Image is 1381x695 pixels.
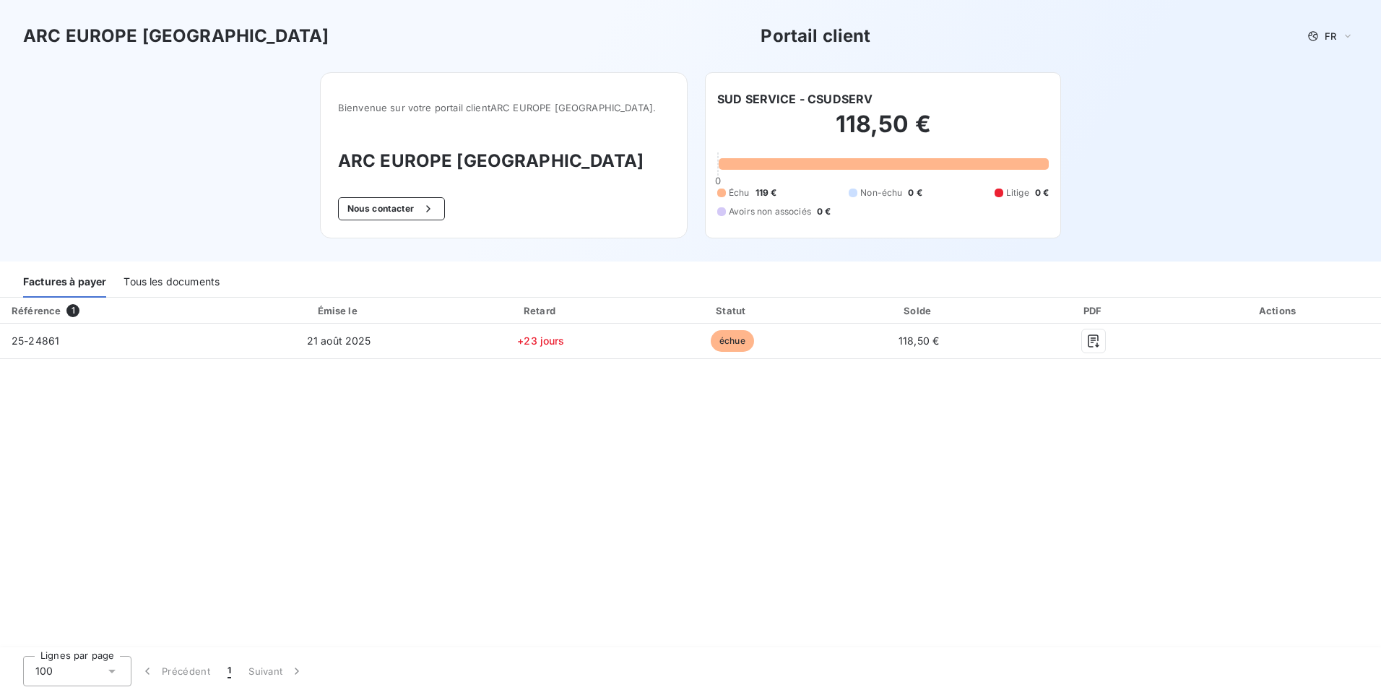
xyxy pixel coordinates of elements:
[12,305,61,316] div: Référence
[236,303,441,318] div: Émise le
[761,23,870,49] h3: Portail client
[908,186,922,199] span: 0 €
[12,334,59,347] span: 25-24861
[711,330,754,352] span: échue
[717,110,1049,153] h2: 118,50 €
[1014,303,1174,318] div: PDF
[1035,186,1049,199] span: 0 €
[240,656,313,686] button: Suivant
[830,303,1008,318] div: Solde
[219,656,240,686] button: 1
[729,186,750,199] span: Échu
[1179,303,1378,318] div: Actions
[338,102,670,113] span: Bienvenue sur votre portail client ARC EUROPE [GEOGRAPHIC_DATA] .
[124,267,220,298] div: Tous les documents
[338,148,670,174] h3: ARC EUROPE [GEOGRAPHIC_DATA]
[517,334,564,347] span: +23 jours
[131,656,219,686] button: Précédent
[817,205,831,218] span: 0 €
[717,90,873,108] h6: SUD SERVICE - CSUDSERV
[447,303,635,318] div: Retard
[23,23,329,49] h3: ARC EUROPE [GEOGRAPHIC_DATA]
[860,186,902,199] span: Non-échu
[899,334,939,347] span: 118,50 €
[1006,186,1029,199] span: Litige
[729,205,811,218] span: Avoirs non associés
[338,197,445,220] button: Nous contacter
[228,664,231,678] span: 1
[641,303,824,318] div: Statut
[35,664,53,678] span: 100
[307,334,371,347] span: 21 août 2025
[23,267,106,298] div: Factures à payer
[66,304,79,317] span: 1
[1325,30,1336,42] span: FR
[756,186,777,199] span: 119 €
[715,175,721,186] span: 0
